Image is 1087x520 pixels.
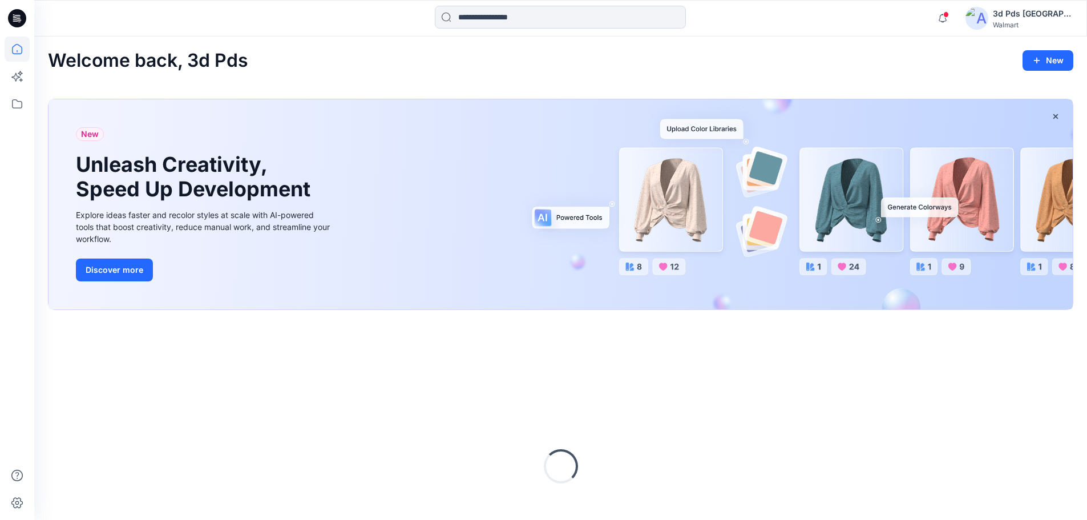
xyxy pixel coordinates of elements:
[76,259,153,281] button: Discover more
[76,259,333,281] a: Discover more
[48,50,248,71] h2: Welcome back, 3d Pds
[993,21,1073,29] div: Walmart
[76,152,316,201] h1: Unleash Creativity, Speed Up Development
[1023,50,1073,71] button: New
[76,209,333,245] div: Explore ideas faster and recolor styles at scale with AI-powered tools that boost creativity, red...
[993,7,1073,21] div: 3d Pds [GEOGRAPHIC_DATA]
[965,7,988,30] img: avatar
[81,127,99,141] span: New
